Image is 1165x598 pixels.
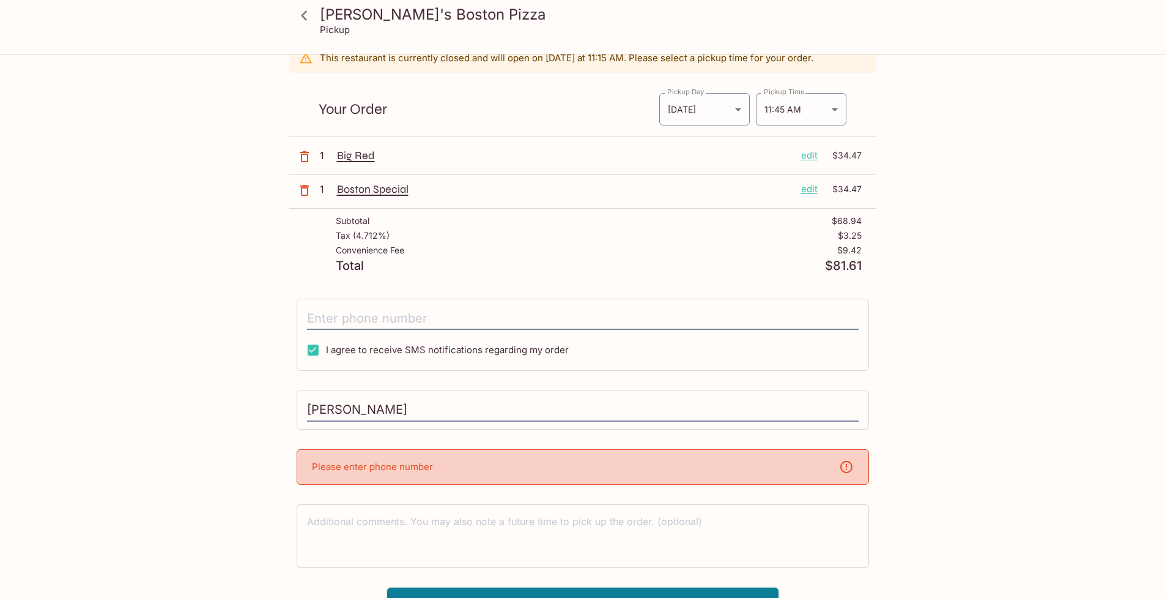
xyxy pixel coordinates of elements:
p: $9.42 [837,245,862,255]
div: [DATE] [659,93,750,125]
p: Pickup [320,24,350,36]
p: This restaurant is currently closed and will open on [DATE] at 11:15 AM . Please select a pickup ... [320,52,813,64]
p: Boston Special [337,182,791,196]
input: Enter phone number [307,307,859,330]
p: 1 [320,182,332,196]
span: I agree to receive SMS notifications regarding my order [326,344,569,356]
p: 1 [320,149,332,162]
p: $34.47 [825,182,862,196]
input: Enter first and last name [307,398,859,422]
p: Your Order [319,103,659,115]
p: Tax ( 4.712% ) [336,231,390,241]
p: $81.61 [825,260,862,272]
label: Pickup Day [667,87,704,97]
div: 11:45 AM [756,93,846,125]
h3: [PERSON_NAME]'s Boston Pizza [320,5,867,24]
p: edit [801,149,818,162]
p: Total [336,260,364,272]
p: Big Red [337,149,791,162]
p: $3.25 [838,231,862,241]
p: $34.47 [825,149,862,162]
p: Please enter phone number [312,461,433,473]
p: Subtotal [336,216,369,226]
label: Pickup Time [764,87,805,97]
p: $68.94 [832,216,862,226]
p: edit [801,182,818,196]
p: Convenience Fee [336,245,404,255]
